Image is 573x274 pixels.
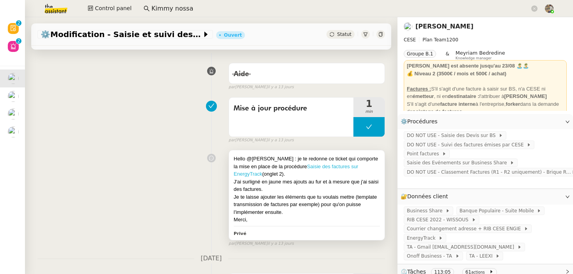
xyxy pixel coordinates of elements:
[234,155,380,178] div: Hello @[PERSON_NAME] : je te redonne ce ticket qui comporte la mise en place de la procédure (ong...
[459,207,537,215] span: Banque Populaire - Suite Mobile
[448,93,479,99] strong: destinataire :
[16,38,21,44] nz-badge-sup: 2
[229,137,235,144] span: par
[456,50,505,56] span: Meyriam Bedredine
[446,37,458,43] span: 1200
[268,137,294,144] span: il y a 13 jours
[445,50,449,60] span: &
[407,85,564,100] div: S'il s'agit d'une facture à saisir sur BS, n'a CESE ni en , ni en l'attribuer à
[456,56,492,60] span: Knowledge manager
[407,207,445,215] span: Business Share
[412,109,462,114] strong: pointage de factures
[407,252,455,260] span: Onoff Business - TA
[407,234,438,242] span: EnergyTrack
[545,4,553,13] img: 388bd129-7e3b-4cb1-84b4-92a3d763e9b7
[229,84,235,91] span: par
[186,43,236,53] span: 5 août 2025
[407,150,442,158] span: Point factures
[353,109,385,115] span: min
[407,132,498,139] span: DO NOT USE - Saisie des Devis sur BS
[407,100,564,116] div: S'il s'agit d'une à l'entreprise, dans la demande de
[407,71,506,77] strong: 💰 Niveau 2 (3500€ / mois et 500€ / achat)
[353,99,385,109] span: 1
[234,71,249,78] span: Aide
[412,93,434,99] strong: émetteur
[234,231,246,236] b: Privé
[17,20,20,27] p: 2
[422,37,446,43] span: Plan Team
[401,117,441,126] span: ⚙️
[415,23,474,30] a: [PERSON_NAME]
[469,252,496,260] span: TA - LEEXI
[17,38,20,45] p: 2
[83,3,136,14] button: Control panel
[407,243,517,251] span: TA - Gmail [EMAIL_ADDRESS][DOMAIN_NAME]
[397,114,573,129] div: ⚙️Procédures
[404,37,416,43] span: CESE
[8,91,19,102] img: users%2FHIWaaSoTa5U8ssS5t403NQMyZZE3%2Favatar%2Fa4be050e-05fa-4f28-bbe7-e7e8e4788720
[407,86,431,92] u: Factures :
[404,22,412,31] img: users%2FHIWaaSoTa5U8ssS5t403NQMyZZE3%2Favatar%2Fa4be050e-05fa-4f28-bbe7-e7e8e4788720
[407,225,524,233] span: Courrier changement adresse + RIB CESE ENGIE
[229,240,235,247] span: par
[16,20,21,26] nz-badge-sup: 2
[8,126,19,137] img: users%2FHIWaaSoTa5U8ssS5t403NQMyZZE3%2Favatar%2Fa4be050e-05fa-4f28-bbe7-e7e8e4788720
[8,109,19,119] img: users%2FHIWaaSoTa5U8ssS5t403NQMyZZE3%2Favatar%2Fa4be050e-05fa-4f28-bbe7-e7e8e4788720
[268,240,294,247] span: il y a 13 jours
[456,50,505,60] app-user-label: Knowledge manager
[407,141,527,149] span: DO NOT USE - Suivi des factures émises par CESE
[234,216,380,224] div: Merci,
[224,33,242,37] div: Ouvert
[407,168,571,176] span: DO NOT USE - Classement Factures (R1 - R2 uniquement) - Brique Rouge
[234,103,349,114] span: Mise à jour procédure
[151,4,530,14] input: Rechercher
[41,30,202,38] span: ⚙️Modification - Saisie et suivi des devis sur [DATE] (temporaire)
[407,193,448,199] span: Données client
[397,189,573,204] div: 🔐Données client
[407,118,438,125] span: Procédures
[407,216,472,224] span: RIB CESE 2022 - WISSOUS
[506,101,520,107] strong: forker
[407,159,510,167] span: Saisie des Evénements sur Business Share
[268,84,294,91] span: il y a 13 jours
[401,192,451,201] span: 🔐
[95,4,131,13] span: Control panel
[229,137,294,144] small: [PERSON_NAME]
[234,193,380,216] div: Je te laisse ajouter les éléments que tu voulais mettre (template transmission de factures par ex...
[8,73,19,84] img: users%2FHIWaaSoTa5U8ssS5t403NQMyZZE3%2Favatar%2Fa4be050e-05fa-4f28-bbe7-e7e8e4788720
[407,63,529,69] strong: [PERSON_NAME] est absente jusqu'au 23/08 🏝️🏝️
[440,101,475,107] strong: facture interne
[229,84,294,91] small: [PERSON_NAME]
[229,240,294,247] small: [PERSON_NAME]
[404,50,436,58] nz-tag: Groupe B.1
[194,253,228,264] span: [DATE]
[234,178,380,193] div: J'ai surligné en jaune mes ajouts au fur et à mesure que j'ai saisi des factures.
[504,93,547,99] strong: [PERSON_NAME]
[337,32,351,37] span: Statut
